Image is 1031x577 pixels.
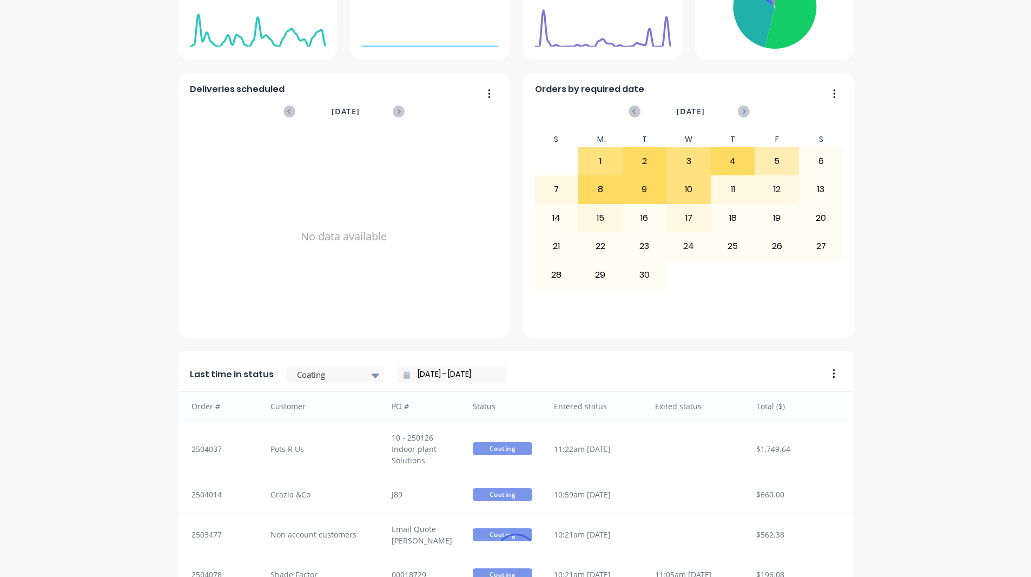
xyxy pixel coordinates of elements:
[579,148,622,175] div: 1
[799,205,843,232] div: 20
[190,83,285,96] span: Deliveries scheduled
[711,132,755,147] div: T
[623,205,666,232] div: 16
[755,148,798,175] div: 5
[623,233,666,260] div: 23
[755,233,798,260] div: 26
[579,176,622,203] div: 8
[332,106,360,117] span: [DATE]
[755,176,798,203] div: 12
[667,148,710,175] div: 3
[667,205,710,232] div: 17
[666,132,711,147] div: W
[711,148,755,175] div: 4
[711,176,755,203] div: 11
[534,132,579,147] div: S
[799,148,843,175] div: 6
[677,106,705,117] span: [DATE]
[799,132,843,147] div: S
[410,366,503,383] input: Filter by date
[623,132,667,147] div: T
[190,132,498,342] div: No data available
[578,132,623,147] div: M
[579,261,622,288] div: 29
[667,233,710,260] div: 24
[799,233,843,260] div: 27
[711,233,755,260] div: 25
[623,148,666,175] div: 2
[799,176,843,203] div: 13
[190,368,274,381] span: Last time in status
[579,205,622,232] div: 15
[623,176,666,203] div: 9
[711,205,755,232] div: 18
[755,132,799,147] div: F
[579,233,622,260] div: 22
[667,176,710,203] div: 10
[755,205,798,232] div: 19
[623,261,666,288] div: 30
